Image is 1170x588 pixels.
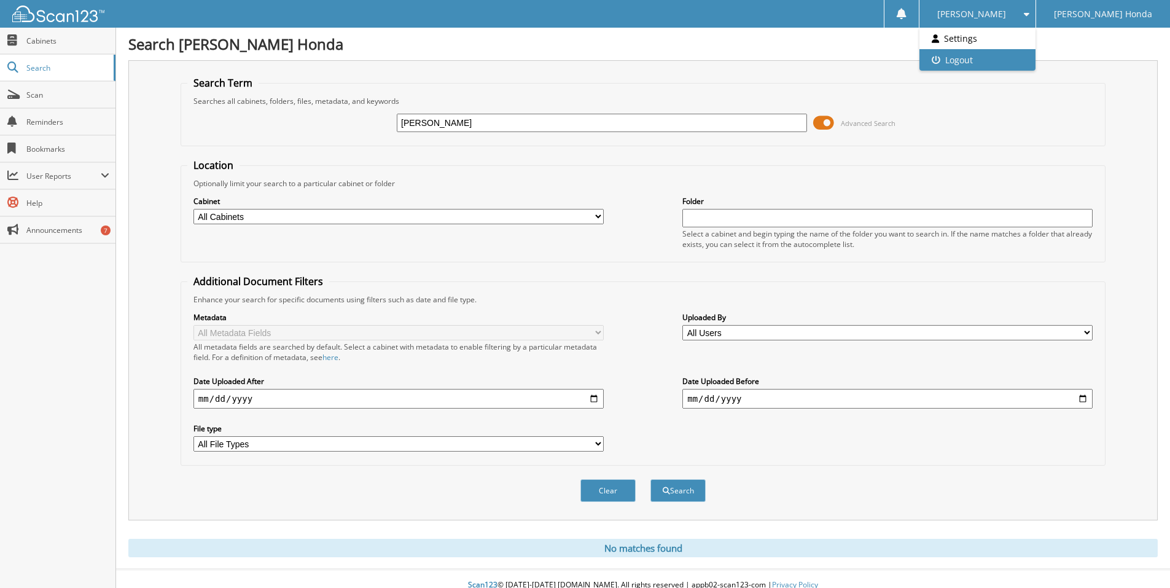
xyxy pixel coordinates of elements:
[26,171,101,181] span: User Reports
[26,198,109,208] span: Help
[187,294,1099,305] div: Enhance your search for specific documents using filters such as date and file type.
[193,312,604,323] label: Metadata
[841,119,895,128] span: Advanced Search
[26,117,109,127] span: Reminders
[193,342,604,363] div: All metadata fields are searched by default. Select a cabinet with metadata to enable filtering b...
[128,539,1158,557] div: No matches found
[919,28,1035,49] a: Settings
[682,376,1093,386] label: Date Uploaded Before
[682,196,1093,206] label: Folder
[187,96,1099,106] div: Searches all cabinets, folders, files, metadata, and keywords
[12,6,104,22] img: scan123-logo-white.svg
[193,196,604,206] label: Cabinet
[193,423,604,434] label: File type
[187,275,329,288] legend: Additional Document Filters
[187,76,259,90] legend: Search Term
[26,90,109,100] span: Scan
[580,479,636,502] button: Clear
[26,63,107,73] span: Search
[682,389,1093,409] input: end
[682,312,1093,323] label: Uploaded By
[193,376,604,386] label: Date Uploaded After
[26,225,109,235] span: Announcements
[937,10,1006,18] span: [PERSON_NAME]
[1054,10,1152,18] span: [PERSON_NAME] Honda
[650,479,706,502] button: Search
[187,178,1099,189] div: Optionally limit your search to a particular cabinet or folder
[187,159,240,172] legend: Location
[682,229,1093,249] div: Select a cabinet and begin typing the name of the folder you want to search in. If the name match...
[26,144,109,154] span: Bookmarks
[128,34,1158,54] h1: Search [PERSON_NAME] Honda
[26,36,109,46] span: Cabinets
[101,225,111,235] div: 7
[919,49,1035,71] a: Logout
[193,389,604,409] input: start
[322,352,338,363] a: here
